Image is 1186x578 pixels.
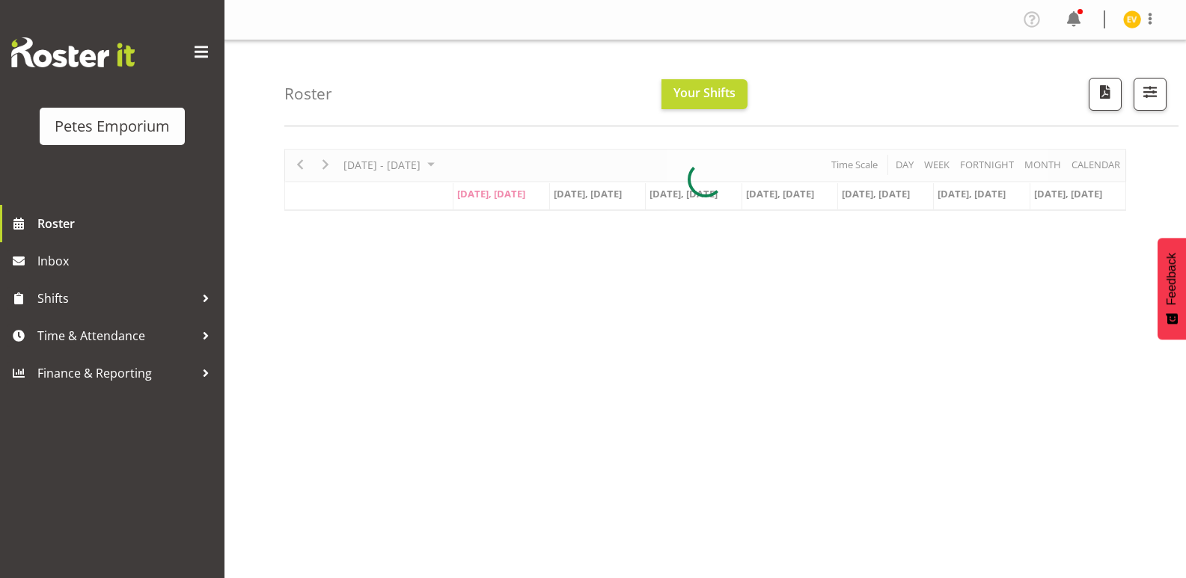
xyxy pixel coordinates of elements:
[11,37,135,67] img: Rosterit website logo
[1165,253,1179,305] span: Feedback
[37,250,217,272] span: Inbox
[661,79,748,109] button: Your Shifts
[673,84,736,101] span: Your Shifts
[1158,238,1186,339] button: Feedback - Show survey
[37,362,195,384] span: Finance & Reporting
[55,115,170,138] div: Petes Emporium
[1089,78,1122,111] button: Download a PDF of the roster according to the set date range.
[1123,10,1141,28] img: eva-vailini10223.jpg
[37,287,195,310] span: Shifts
[37,325,195,347] span: Time & Attendance
[37,212,217,235] span: Roster
[1134,78,1167,111] button: Filter Shifts
[284,85,332,102] h4: Roster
